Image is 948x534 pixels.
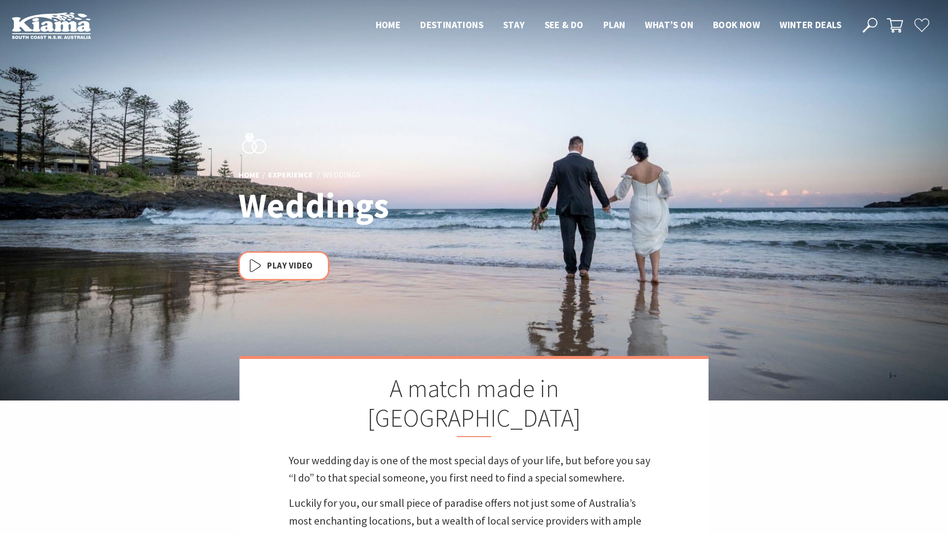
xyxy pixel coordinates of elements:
[503,19,525,31] span: Stay
[366,17,851,34] nav: Main Menu
[268,170,313,181] a: Experience
[238,170,260,181] a: Home
[713,19,760,31] span: Book now
[238,252,329,281] button: Play Video
[645,19,693,31] span: What’s On
[289,452,659,487] p: Your wedding day is one of the most special days of your life, but before you say “I do” to that ...
[376,19,401,31] span: Home
[545,19,584,31] span: See & Do
[323,169,360,182] li: Weddings
[780,19,841,31] span: Winter Deals
[603,19,626,31] span: Plan
[289,374,659,437] h2: A match made in [GEOGRAPHIC_DATA]
[420,19,483,31] span: Destinations
[12,12,91,39] img: Kiama Logo
[238,187,517,225] h1: Weddings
